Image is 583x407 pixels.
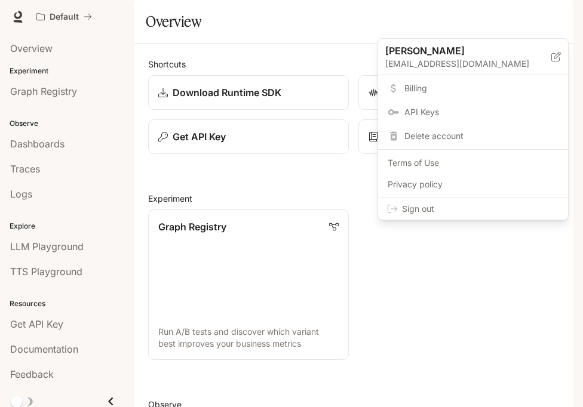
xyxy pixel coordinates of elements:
span: Terms of Use [388,157,559,169]
span: Billing [404,82,559,94]
a: API Keys [381,101,566,123]
div: Sign out [378,198,568,220]
span: Delete account [404,130,559,142]
p: [PERSON_NAME] [385,44,532,58]
div: Delete account [381,125,566,147]
div: [PERSON_NAME][EMAIL_ADDRESS][DOMAIN_NAME] [378,39,568,75]
p: [EMAIL_ADDRESS][DOMAIN_NAME] [385,58,551,70]
a: Billing [381,78,566,99]
span: API Keys [404,106,559,118]
span: Privacy policy [388,178,559,190]
span: Sign out [402,203,559,215]
a: Terms of Use [381,152,566,174]
a: Privacy policy [381,174,566,195]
